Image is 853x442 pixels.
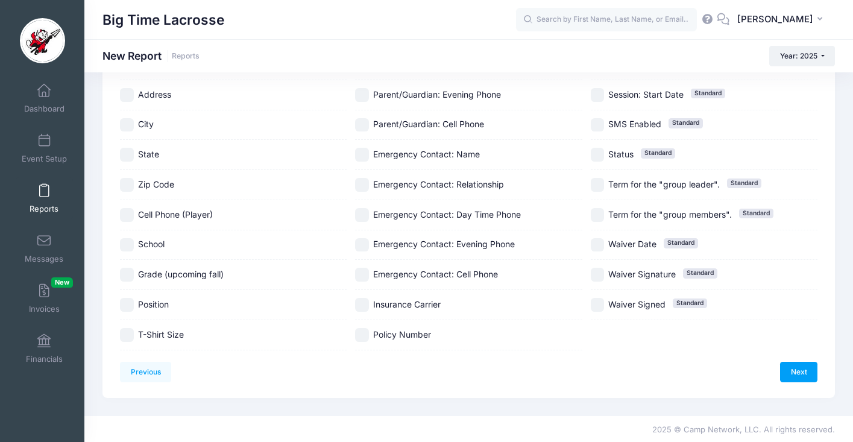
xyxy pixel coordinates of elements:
span: Standard [669,118,703,128]
span: School [138,239,165,249]
span: Emergency Contact: Day Time Phone [373,209,521,219]
input: Term for the "group leader".Standard [591,178,605,192]
span: New [51,277,73,288]
span: Term for the "group leader". [608,179,720,189]
span: Standard [683,268,717,278]
input: Address [120,88,134,102]
span: Waiver Signed [608,299,666,309]
a: Next [780,362,817,382]
span: Financials [26,354,63,364]
span: Emergency Contact: Name [373,149,480,159]
span: Standard [739,209,773,218]
h1: New Report [102,49,200,62]
button: Year: 2025 [769,46,835,66]
img: Big Time Lacrosse [20,18,65,63]
input: Insurance Carrier [355,298,369,312]
a: Reports [172,52,200,61]
input: Term for the "group members".Standard [591,208,605,222]
input: Emergency Contact: Relationship [355,178,369,192]
input: Zip Code [120,178,134,192]
a: Reports [16,177,73,219]
a: Dashboard [16,77,73,119]
input: Emergency Contact: Name [355,148,369,162]
input: Parent/Guardian: Evening Phone [355,88,369,102]
a: Previous [120,362,171,382]
span: Position [138,299,169,309]
span: Parent/Guardian: Cell Phone [373,119,484,129]
span: Standard [641,148,675,158]
span: Standard [727,178,761,188]
a: Event Setup [16,127,73,169]
span: Address [138,89,171,99]
input: Emergency Contact: Evening Phone [355,238,369,252]
input: City [120,118,134,132]
span: Zip Code [138,179,174,189]
span: Grade (upcoming fall) [138,269,224,279]
span: Emergency Contact: Evening Phone [373,239,515,249]
a: InvoicesNew [16,277,73,320]
input: Waiver SignedStandard [591,298,605,312]
span: SMS Enabled [608,119,661,129]
span: 2025 © Camp Network, LLC. All rights reserved. [652,425,835,434]
span: Waiver Signature [608,269,676,279]
span: Waiver Date [608,239,656,249]
span: T-Shirt Size [138,329,184,339]
span: Cell Phone (Player) [138,209,213,219]
span: Invoices [29,304,60,314]
span: Standard [673,298,707,308]
button: [PERSON_NAME] [729,6,835,34]
input: Parent/Guardian: Cell Phone [355,118,369,132]
span: Emergency Contact: Cell Phone [373,269,498,279]
input: Session: Start DateStandard [591,88,605,102]
input: Cell Phone (Player) [120,208,134,222]
input: Grade (upcoming fall) [120,268,134,282]
input: Waiver DateStandard [591,238,605,252]
a: Messages [16,227,73,270]
input: Position [120,298,134,312]
span: Term for the "group members". [608,209,732,219]
h1: Big Time Lacrosse [102,6,224,34]
span: Policy Number [373,329,431,339]
span: State [138,149,159,159]
a: Financials [16,327,73,370]
span: City [138,119,154,129]
span: Dashboard [24,104,65,114]
input: Emergency Contact: Day Time Phone [355,208,369,222]
span: Messages [25,254,63,264]
span: [PERSON_NAME] [737,13,813,26]
input: StatusStandard [591,148,605,162]
span: Standard [691,89,725,98]
input: Policy Number [355,328,369,342]
input: SMS EnabledStandard [591,118,605,132]
span: Standard [664,238,698,248]
input: State [120,148,134,162]
input: Search by First Name, Last Name, or Email... [516,8,697,32]
span: Status [608,149,634,159]
span: Year: 2025 [780,51,817,60]
input: Waiver SignatureStandard [591,268,605,282]
span: Emergency Contact: Relationship [373,179,504,189]
span: Event Setup [22,154,67,164]
input: T-Shirt Size [120,328,134,342]
span: Insurance Carrier [373,299,441,309]
span: Session: Start Date [608,89,684,99]
input: Emergency Contact: Cell Phone [355,268,369,282]
span: Parent/Guardian: Evening Phone [373,89,501,99]
input: School [120,238,134,252]
span: Reports [30,204,58,214]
